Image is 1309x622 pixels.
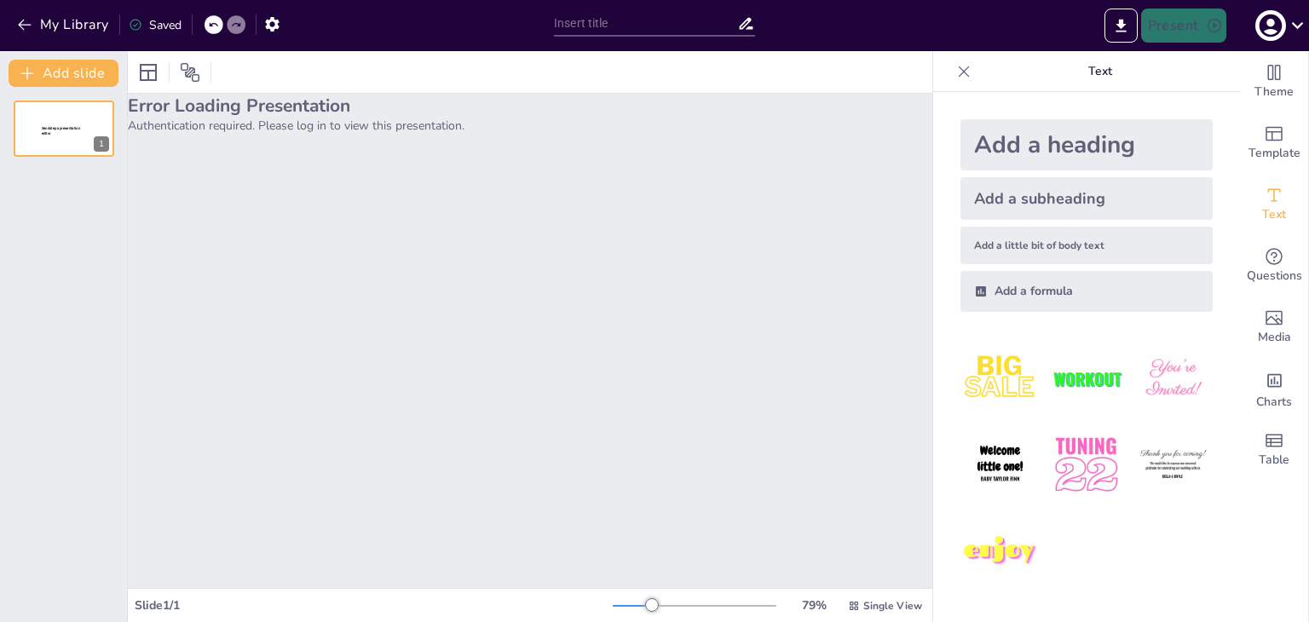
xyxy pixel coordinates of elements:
div: Add text boxes [1240,174,1308,235]
p: Authentication required. Please log in to view this presentation. [128,118,932,134]
div: 1 [14,101,114,157]
img: 4.jpeg [960,425,1040,504]
span: Single View [863,599,922,613]
button: Export to PowerPoint [1104,9,1138,43]
div: Get real-time input from your audience [1240,235,1308,297]
div: Add a little bit of body text [960,227,1213,264]
div: Add ready made slides [1240,112,1308,174]
div: Saved [129,17,182,33]
span: Questions [1247,267,1302,285]
img: 2.jpeg [1047,339,1126,418]
div: Add charts and graphs [1240,358,1308,419]
span: Theme [1254,83,1294,101]
span: Charts [1256,393,1292,412]
img: 7.jpeg [960,512,1040,591]
div: 79 % [793,597,834,613]
button: Add slide [9,60,118,87]
div: Add a heading [960,119,1213,170]
span: Template [1248,144,1300,163]
span: Sendsteps presentation editor [42,126,80,135]
img: 5.jpeg [1047,425,1126,504]
div: 1 [94,136,109,152]
div: Layout [135,59,162,86]
img: 6.jpeg [1133,425,1213,504]
span: Table [1259,451,1289,469]
div: Change the overall theme [1240,51,1308,112]
div: Slide 1 / 1 [135,597,613,613]
img: 1.jpeg [960,339,1040,418]
p: Text [977,51,1223,92]
div: Add images, graphics, shapes or video [1240,297,1308,358]
img: 3.jpeg [1133,339,1213,418]
button: My Library [13,11,116,38]
div: Add a subheading [960,177,1213,220]
input: Insert title [554,11,737,36]
span: Media [1258,328,1291,347]
button: Present [1141,9,1226,43]
div: Add a formula [960,271,1213,312]
span: Position [180,62,200,83]
span: Text [1262,205,1286,224]
h2: Error Loading Presentation [128,94,932,118]
div: Add a table [1240,419,1308,481]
